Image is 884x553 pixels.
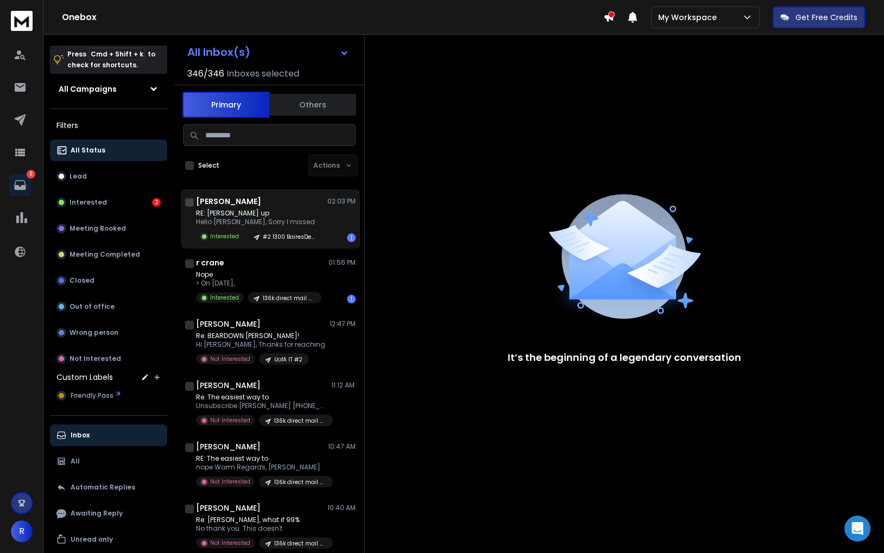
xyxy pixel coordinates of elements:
label: Select [198,161,219,170]
h1: [PERSON_NAME] [196,503,261,513]
span: Cmd + Shift + k [89,48,145,60]
button: R [11,520,33,542]
p: Hi [PERSON_NAME], Thanks for reaching [196,340,325,349]
p: Re: The easiest way to [196,393,326,402]
button: Meeting Completed [50,244,167,265]
button: Closed [50,270,167,291]
button: Automatic Replies [50,476,167,498]
button: Others [269,93,356,117]
p: #2 1300 BairesDev ICP 100+ [PERSON_NAME] 6.18 Clean 2 [263,233,315,241]
p: Unread only [71,535,113,544]
div: Open Intercom Messenger [844,516,870,542]
h1: [PERSON_NAME] [196,441,261,452]
p: Hello [PERSON_NAME], Sorry I missed [196,218,321,226]
div: 1 [347,295,356,303]
div: 2 [152,198,161,207]
p: Interested [210,232,239,240]
p: 2 [27,170,35,179]
p: Out of office [70,302,115,311]
img: logo [11,11,33,31]
p: Not Interested [210,416,250,424]
p: Wrong person [70,328,118,337]
span: Friendly Pass [71,391,113,400]
p: No thank you. This doesn't [196,524,326,533]
p: Nope [196,270,321,279]
a: 2 [9,174,31,196]
p: Not Interested [210,355,250,363]
p: Get Free Credits [795,12,857,23]
button: Meeting Booked [50,218,167,239]
button: Get Free Credits [773,7,865,28]
p: Interested [70,198,107,207]
p: Lead [70,172,87,181]
p: Re: [PERSON_NAME], what if 99% [196,516,326,524]
p: 01:56 PM [329,258,356,267]
p: nope Warm Regards, [PERSON_NAME] [196,463,326,472]
button: Inbox [50,424,167,446]
button: All Campaigns [50,78,167,100]
span: 346 / 346 [187,67,224,80]
h1: All Inbox(s) [187,47,250,58]
button: All [50,450,167,472]
h1: [PERSON_NAME] [196,196,261,207]
p: 12:47 PM [330,320,356,328]
p: Not Interested [210,539,250,547]
button: Primary [182,92,269,118]
p: 136k direct mail #2 [274,539,326,548]
p: RE: The easiest way to [196,454,326,463]
button: Interested2 [50,192,167,213]
p: Interested [210,294,239,302]
p: Closed [70,276,94,285]
p: 136k direct mail #2 [263,294,315,302]
p: Press to check for shortcuts. [67,49,155,71]
h3: Inboxes selected [226,67,299,80]
button: Wrong person [50,322,167,344]
h3: Custom Labels [56,372,113,383]
p: All [71,457,80,466]
p: Awaiting Reply [71,509,123,518]
button: Unread only [50,529,167,550]
button: Friendly Pass [50,385,167,406]
p: Meeting Booked [70,224,126,233]
p: 136k direct mail #2 [274,417,326,425]
h1: [PERSON_NAME] [196,319,261,329]
h1: Onebox [62,11,603,24]
p: 10:47 AM [328,442,356,451]
button: All Inbox(s) [179,41,358,63]
button: Not Interested [50,348,167,370]
div: 1 [347,233,356,242]
p: Re: BEARDOWN [PERSON_NAME]! [196,332,325,340]
p: Not Interested [70,354,121,363]
h1: [PERSON_NAME] [196,380,261,391]
p: > On [DATE], [196,279,321,288]
p: RE: [PERSON_NAME] up [196,209,321,218]
button: Lead [50,166,167,187]
button: Awaiting Reply [50,503,167,524]
p: Unsubscribe [PERSON_NAME] [PHONE_NUMBER] [EMAIL_ADDRESS][DOMAIN_NAME] ___________________________... [196,402,326,410]
p: 11:12 AM [331,381,356,390]
h1: All Campaigns [59,84,117,94]
p: 10:40 AM [327,504,356,512]
p: Inbox [71,431,90,440]
p: My Workspace [658,12,721,23]
button: Out of office [50,296,167,317]
h1: r crane [196,257,224,268]
button: All Status [50,139,167,161]
p: 02:03 PM [327,197,356,206]
p: Automatic Replies [71,483,135,492]
p: It’s the beginning of a legendary conversation [508,350,741,365]
p: 136k direct mail #2 [274,478,326,486]
p: Meeting Completed [70,250,140,259]
p: Not Interested [210,478,250,486]
p: UofA IT #2 [274,355,302,364]
h3: Filters [50,118,167,133]
p: All Status [71,146,105,155]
